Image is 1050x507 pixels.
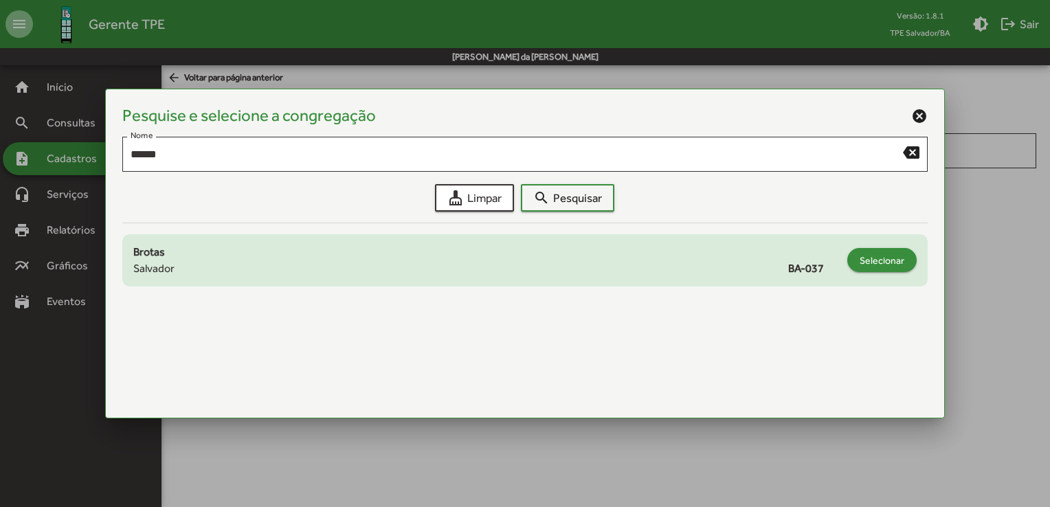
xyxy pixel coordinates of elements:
span: Brotas [133,245,165,258]
h4: Pesquise e selecione a congregação [122,106,376,126]
button: Selecionar [847,248,917,272]
span: Limpar [447,185,502,210]
mat-icon: cleaning_services [447,190,464,206]
span: Salvador [133,260,175,277]
mat-icon: search [533,190,550,206]
mat-icon: cancel [911,108,928,124]
button: Limpar [435,184,514,212]
button: Pesquisar [521,184,614,212]
span: Selecionar [860,248,904,273]
mat-icon: backspace [903,144,919,160]
span: BA-037 [788,260,840,277]
span: Pesquisar [533,185,602,210]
